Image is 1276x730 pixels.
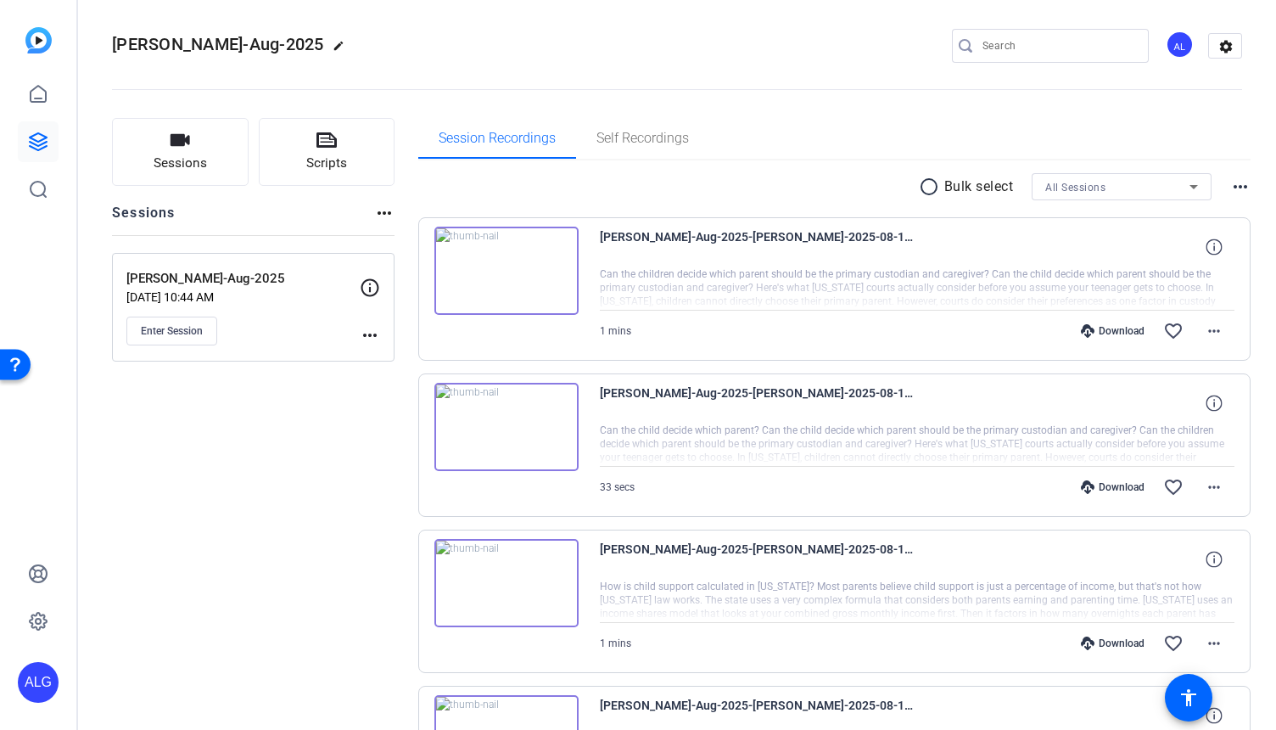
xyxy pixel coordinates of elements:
[1204,321,1224,341] mat-icon: more_horiz
[1163,477,1184,497] mat-icon: favorite_border
[434,383,579,471] img: thumb-nail
[1163,321,1184,341] mat-icon: favorite_border
[919,177,944,197] mat-icon: radio_button_unchecked
[259,118,395,186] button: Scripts
[596,132,689,145] span: Self Recordings
[1178,688,1199,708] mat-icon: accessibility
[126,317,217,345] button: Enter Session
[1072,324,1153,338] div: Download
[112,118,249,186] button: Sessions
[1209,34,1243,59] mat-icon: settings
[360,325,380,345] mat-icon: more_horiz
[439,132,556,145] span: Session Recordings
[374,203,395,223] mat-icon: more_horiz
[1166,31,1195,60] ngx-avatar: Arizona Law Group
[1072,480,1153,494] div: Download
[434,539,579,627] img: thumb-nail
[1166,31,1194,59] div: AL
[600,325,631,337] span: 1 mins
[600,637,631,649] span: 1 mins
[126,269,360,289] p: [PERSON_NAME]-Aug-2025
[1072,637,1153,650] div: Download
[306,154,347,173] span: Scripts
[982,36,1135,56] input: Search
[112,203,176,235] h2: Sessions
[600,539,914,580] span: [PERSON_NAME]-Aug-2025-[PERSON_NAME]-2025-08-18-12-51-41-717-0
[944,177,1014,197] p: Bulk select
[434,227,579,315] img: thumb-nail
[141,324,203,338] span: Enter Session
[1163,633,1184,654] mat-icon: favorite_border
[600,481,635,493] span: 33 secs
[600,383,914,424] span: [PERSON_NAME]-Aug-2025-[PERSON_NAME]-2025-08-18-12-53-15-924-0
[112,34,324,54] span: [PERSON_NAME]-Aug-2025
[333,40,353,60] mat-icon: edit
[1204,477,1224,497] mat-icon: more_horiz
[1230,177,1251,197] mat-icon: more_horiz
[1204,633,1224,654] mat-icon: more_horiz
[154,154,207,173] span: Sessions
[126,290,360,304] p: [DATE] 10:44 AM
[1045,182,1105,194] span: All Sessions
[25,27,52,53] img: blue-gradient.svg
[18,662,59,703] div: ALG
[600,227,914,267] span: [PERSON_NAME]-Aug-2025-[PERSON_NAME]-2025-08-18-12-54-06-791-0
